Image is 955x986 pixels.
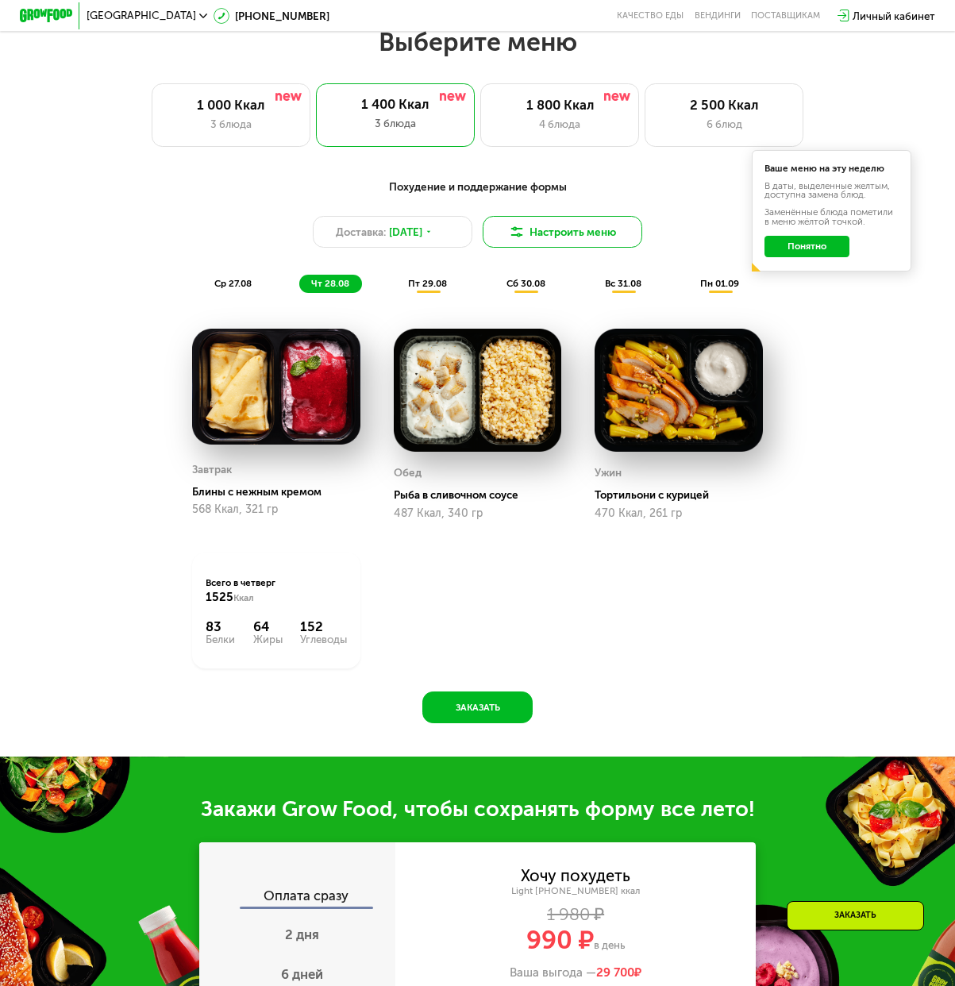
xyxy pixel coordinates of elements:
[200,889,395,907] div: Оплата сразу
[764,236,849,257] button: Понятно
[206,634,235,645] div: Белки
[165,116,296,132] div: 3 блюда
[394,463,422,483] div: Обед
[329,115,462,131] div: 3 блюда
[206,590,233,604] span: 1525
[853,8,935,24] div: Личный кабинет
[253,618,283,634] div: 64
[495,116,626,132] div: 4 блюда
[764,182,899,200] div: В даты, выделенные желтым, доступна замена блюд.
[483,216,642,248] button: Настроить меню
[336,224,386,240] span: Доставка:
[526,925,594,955] span: 990 ₽
[394,507,562,520] div: 487 Ккал, 340 гр
[595,463,622,483] div: Ужин
[506,278,545,289] span: сб 30.08
[596,965,641,980] span: ₽
[700,278,739,289] span: пн 01.09
[521,869,630,883] div: Хочу похудеть
[311,278,349,289] span: чт 28.08
[605,278,641,289] span: вс 31.08
[394,488,572,502] div: Рыба в сливочном соусе
[594,938,626,951] span: в день
[751,10,820,21] div: поставщикам
[253,634,283,645] div: Жиры
[285,926,319,942] span: 2 дня
[214,8,329,24] a: [PHONE_NUMBER]
[300,618,347,634] div: 152
[422,691,532,723] button: Заказать
[595,488,773,502] div: Тортильони с курицей
[192,460,232,480] div: Завтрак
[214,278,252,289] span: ср 27.08
[596,965,634,980] span: 29 700
[395,965,756,980] div: Ваша выгода —
[329,96,462,112] div: 1 400 Ккал
[192,485,371,499] div: Блины с нежным кремом
[87,10,196,21] span: [GEOGRAPHIC_DATA]
[659,97,790,113] div: 2 500 Ккал
[389,224,422,240] span: [DATE]
[300,634,347,645] div: Углеводы
[595,507,763,520] div: 470 Ккал, 261 гр
[764,164,899,174] div: Ваше меню на эту неделю
[85,179,870,195] div: Похудение и поддержание формы
[395,885,756,897] div: Light [PHONE_NUMBER] ккал
[281,966,323,982] span: 6 дней
[395,907,756,922] div: 1 980 ₽
[787,901,924,930] div: Заказать
[192,503,360,516] div: 568 Ккал, 321 гр
[695,10,741,21] a: Вендинги
[233,592,254,603] span: Ккал
[165,97,296,113] div: 1 000 Ккал
[764,208,899,226] div: Заменённые блюда пометили в меню жёлтой точкой.
[206,618,235,634] div: 83
[206,576,347,606] div: Всего в четверг
[495,97,626,113] div: 1 800 Ккал
[617,10,684,21] a: Качество еды
[659,116,790,132] div: 6 блюд
[42,26,912,58] h2: Выберите меню
[408,278,447,289] span: пт 29.08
